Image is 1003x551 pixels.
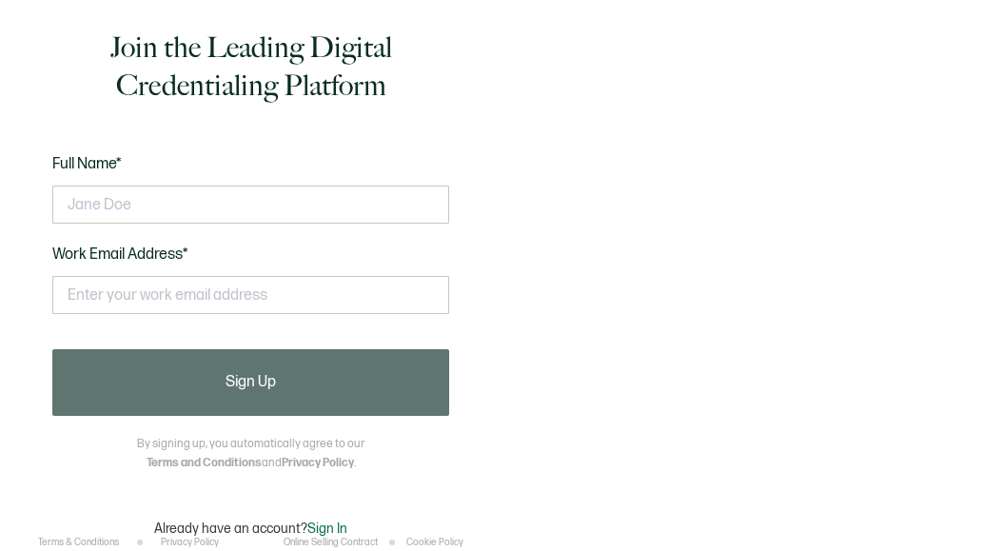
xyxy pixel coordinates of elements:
[161,537,219,548] a: Privacy Policy
[284,537,378,548] a: Online Selling Contract
[137,435,364,473] p: By signing up, you automatically agree to our and .
[406,537,463,548] a: Cookie Policy
[154,521,347,537] p: Already have an account?
[52,246,188,264] span: Work Email Address*
[38,537,119,548] a: Terms & Conditions
[52,276,449,314] input: Enter your work email address
[282,456,354,470] a: Privacy Policy
[307,521,347,537] span: Sign In
[52,155,122,173] span: Full Name*
[52,349,449,416] button: Sign Up
[52,29,449,105] h1: Join the Leading Digital Credentialing Platform
[147,456,262,470] a: Terms and Conditions
[226,375,276,390] span: Sign Up
[52,186,449,224] input: Jane Doe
